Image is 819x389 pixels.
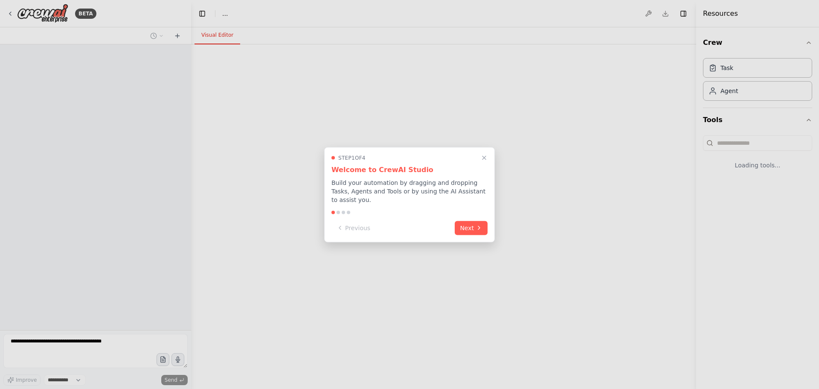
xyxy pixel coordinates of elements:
[331,164,488,175] h3: Welcome to CrewAI Studio
[331,178,488,204] p: Build your automation by dragging and dropping Tasks, Agents and Tools or by using the AI Assista...
[196,8,208,20] button: Hide left sidebar
[479,152,489,163] button: Close walkthrough
[455,221,488,235] button: Next
[338,154,366,161] span: Step 1 of 4
[331,221,375,235] button: Previous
